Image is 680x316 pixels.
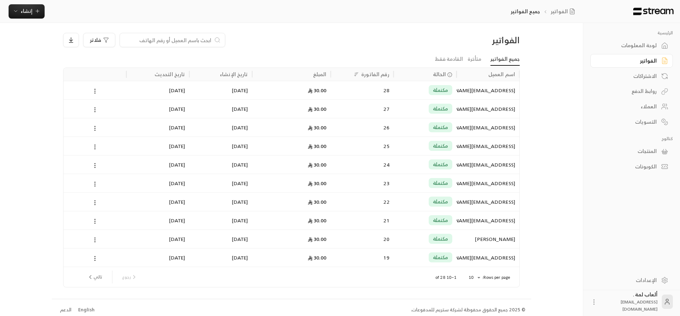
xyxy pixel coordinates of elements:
[482,275,510,280] p: Rows per page:
[433,70,446,78] span: الحالة
[9,4,45,19] button: إنشاء
[590,54,673,68] a: الفواتير
[465,273,482,282] div: 10
[352,70,361,79] button: Sort
[599,148,657,155] div: المنتجات
[21,6,32,15] span: إنشاء
[433,198,448,205] span: مكتملة
[490,53,520,66] a: جميع الفواتير
[511,8,578,15] nav: breadcrumb
[433,254,448,261] span: مكتملة
[193,118,248,137] div: [DATE]
[461,118,515,137] div: [EMAIL_ADDRESS][DOMAIN_NAME]
[131,155,185,174] div: [DATE]
[433,179,448,187] span: مكتملة
[335,100,389,118] div: 27
[461,81,515,99] div: [EMAIL_ADDRESS][DOMAIN_NAME]
[257,137,327,155] div: 30.00
[599,88,657,95] div: روابط الدفع
[411,34,520,46] div: الفواتير
[131,100,185,118] div: [DATE]
[335,118,389,137] div: 26
[461,248,515,267] div: [EMAIL_ADDRESS][DOMAIN_NAME]
[131,81,185,99] div: [DATE]
[435,53,463,65] a: القادمة فقط
[257,211,327,229] div: 30.00
[335,211,389,229] div: 21
[599,103,657,110] div: العملاء
[599,118,657,125] div: التسويات
[193,230,248,248] div: [DATE]
[257,100,327,118] div: 30.00
[488,70,515,79] div: اسم العميل
[621,298,658,313] span: [EMAIL_ADDRESS][DOMAIN_NAME]
[78,306,95,313] div: English
[461,174,515,192] div: [EMAIL_ADDRESS][DOMAIN_NAME]
[335,193,389,211] div: 22
[131,118,185,137] div: [DATE]
[83,33,115,47] button: فلاتر
[131,137,185,155] div: [DATE]
[193,155,248,174] div: [DATE]
[590,69,673,83] a: الاشتراكات
[461,100,515,118] div: [EMAIL_ADDRESS][DOMAIN_NAME]
[435,275,457,280] p: 1–10 of 28
[193,81,248,99] div: [DATE]
[590,30,673,36] p: الرئيسية
[433,142,448,149] span: مكتملة
[257,118,327,137] div: 30.00
[131,193,185,211] div: [DATE]
[461,193,515,211] div: [EMAIL_ADDRESS][DOMAIN_NAME]
[155,70,185,79] div: تاريخ التحديث
[461,155,515,174] div: [EMAIL_ADDRESS][DOMAIN_NAME]
[124,36,211,44] input: ابحث باسم العميل أو رقم الهاتف
[599,57,657,64] div: الفواتير
[193,193,248,211] div: [DATE]
[433,105,448,112] span: مكتملة
[193,174,248,192] div: [DATE]
[90,38,101,43] span: فلاتر
[590,144,673,158] a: المنتجات
[590,273,673,287] a: الإعدادات
[433,124,448,131] span: مكتملة
[633,8,674,15] img: Logo
[599,277,657,284] div: الإعدادات
[599,42,657,49] div: لوحة المعلومات
[411,306,525,313] div: © 2025 جميع الحقوق محفوظة لشركة ستريم للمدفوعات.
[131,174,185,192] div: [DATE]
[433,235,448,242] span: مكتملة
[461,137,515,155] div: [EMAIL_ADDRESS][DOMAIN_NAME]
[131,211,185,229] div: [DATE]
[335,230,389,248] div: 20
[257,248,327,267] div: 30.00
[84,271,105,283] button: next page
[131,248,185,267] div: [DATE]
[590,84,673,98] a: روابط الدفع
[131,230,185,248] div: [DATE]
[193,211,248,229] div: [DATE]
[335,174,389,192] div: 23
[590,115,673,129] a: التسويات
[468,53,481,65] a: متأخرة
[361,70,389,79] div: رقم الفاتورة
[461,211,515,229] div: [EMAIL_ADDRESS][DOMAIN_NAME]
[602,291,658,312] div: ألعاب لمة .
[257,81,327,99] div: 30.00
[433,217,448,224] span: مكتملة
[257,230,327,248] div: 30.00
[193,137,248,155] div: [DATE]
[335,137,389,155] div: 25
[551,8,578,15] a: الفواتير
[599,73,657,80] div: الاشتراكات
[257,155,327,174] div: 30.00
[511,8,540,15] p: جميع الفواتير
[433,87,448,94] span: مكتملة
[193,100,248,118] div: [DATE]
[193,248,248,267] div: [DATE]
[461,230,515,248] div: [PERSON_NAME]
[590,100,673,114] a: العملاء
[335,155,389,174] div: 24
[335,248,389,267] div: 19
[257,193,327,211] div: 30.00
[313,70,327,79] div: المبلغ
